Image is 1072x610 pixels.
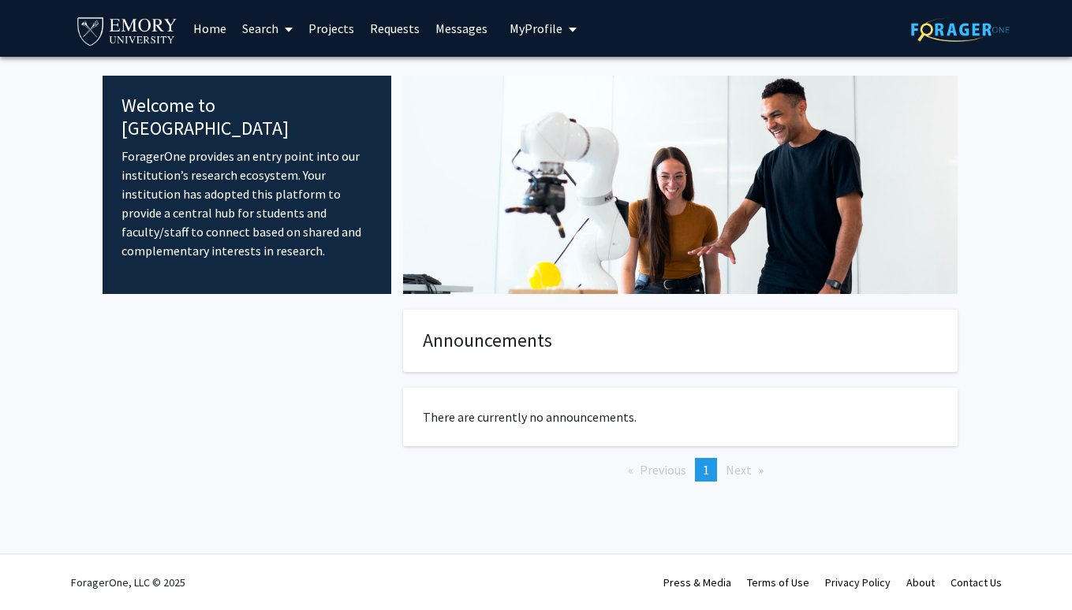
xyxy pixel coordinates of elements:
img: Cover Image [403,76,958,294]
span: 1 [703,462,709,478]
a: Search [234,1,301,56]
span: Next [726,462,752,478]
a: Terms of Use [747,575,809,590]
a: Messages [428,1,495,56]
a: Contact Us [951,575,1002,590]
a: About [906,575,935,590]
a: Home [185,1,234,56]
img: ForagerOne Logo [911,17,1010,42]
iframe: Chat [12,539,67,598]
a: Privacy Policy [825,575,891,590]
span: Previous [640,462,686,478]
p: There are currently no announcements. [423,407,938,426]
a: Projects [301,1,362,56]
h4: Welcome to [GEOGRAPHIC_DATA] [121,95,373,140]
a: Press & Media [663,575,731,590]
h4: Announcements [423,329,938,352]
img: Emory University Logo [75,13,180,48]
ul: Pagination [403,458,958,482]
a: Requests [362,1,428,56]
p: ForagerOne provides an entry point into our institution’s research ecosystem. Your institution ha... [121,147,373,260]
div: ForagerOne, LLC © 2025 [71,555,185,610]
span: My Profile [510,20,562,36]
